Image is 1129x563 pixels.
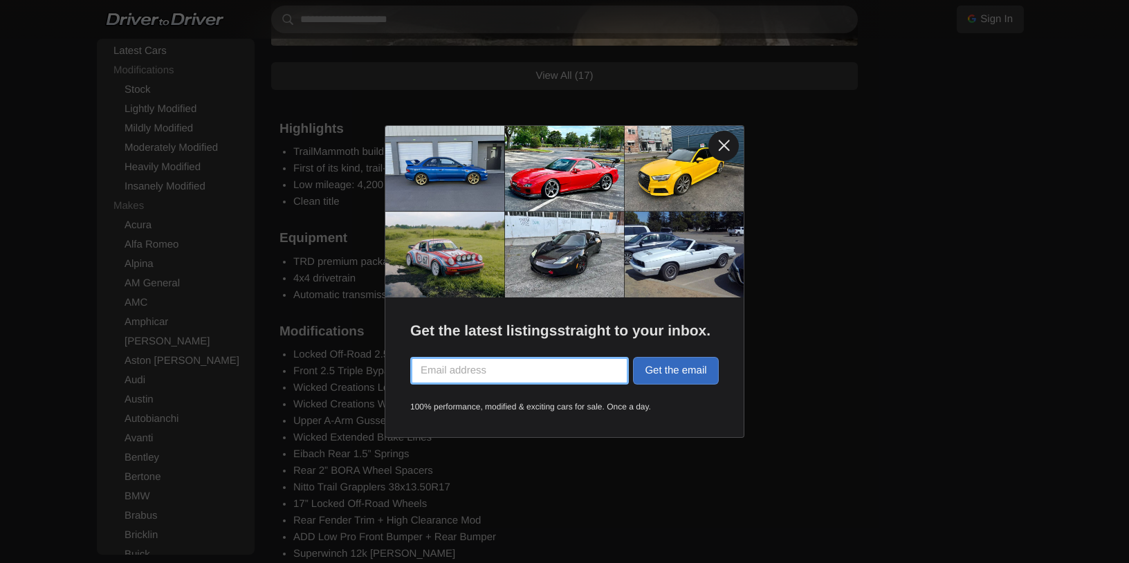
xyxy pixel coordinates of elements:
img: cars cover photo [385,126,744,298]
input: Email address [410,357,629,385]
button: Get the email [633,357,719,385]
small: 100% performance, modified & exciting cars for sale. Once a day. [410,401,719,413]
span: Get the email [645,364,706,376]
h2: Get the latest listings straight to your inbox. [410,322,719,340]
